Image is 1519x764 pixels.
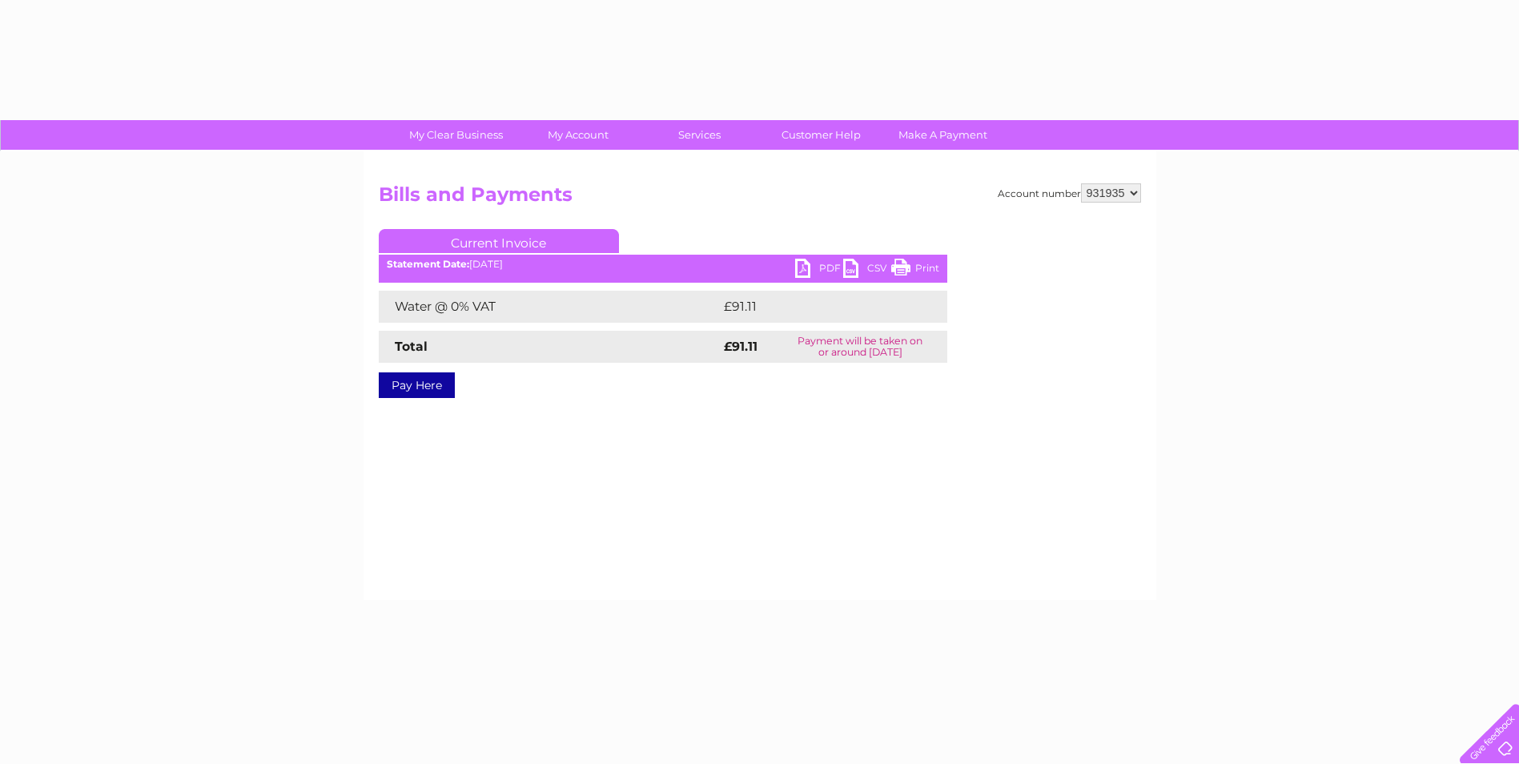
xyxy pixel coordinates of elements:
div: [DATE] [379,259,947,270]
b: Statement Date: [387,258,469,270]
a: Pay Here [379,372,455,398]
td: Water @ 0% VAT [379,291,720,323]
a: My Account [512,120,644,150]
a: Make A Payment [877,120,1009,150]
td: £91.11 [720,291,910,323]
h2: Bills and Payments [379,183,1141,214]
a: Customer Help [755,120,887,150]
a: Print [891,259,939,282]
strong: Total [395,339,428,354]
div: Account number [998,183,1141,203]
strong: £91.11 [724,339,757,354]
a: PDF [795,259,843,282]
td: Payment will be taken on or around [DATE] [774,331,946,363]
a: Current Invoice [379,229,619,253]
a: My Clear Business [390,120,522,150]
a: Services [633,120,766,150]
a: CSV [843,259,891,282]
